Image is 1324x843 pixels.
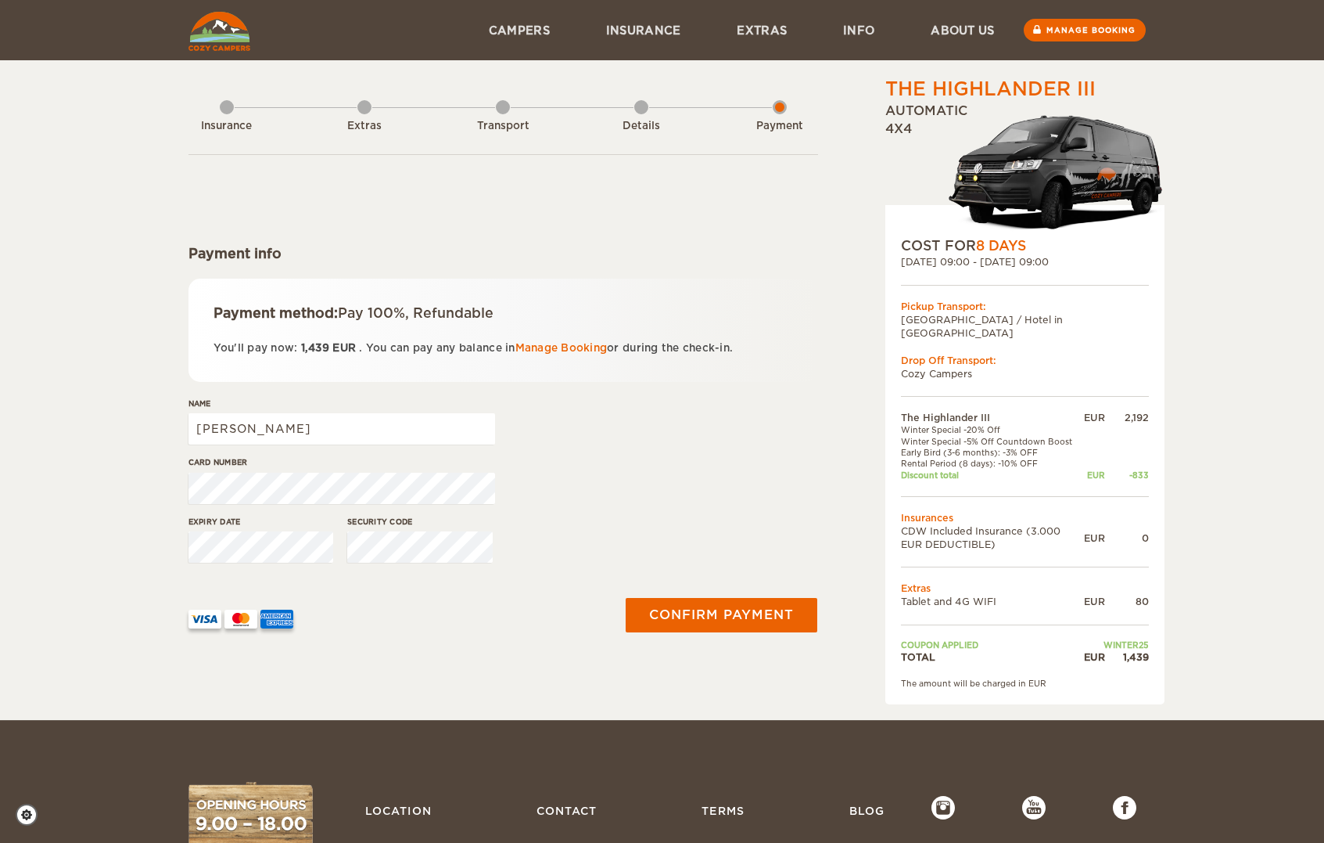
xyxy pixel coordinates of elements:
div: Transport [460,119,546,134]
p: You'll pay now: . You can pay any balance in or during the check-in. [213,339,793,357]
div: Pickup Transport: [901,300,1149,313]
div: EUR [1084,411,1105,424]
td: Extras [901,582,1149,595]
label: Card number [188,456,495,468]
div: Payment [737,119,823,134]
td: [GEOGRAPHIC_DATA] / Hotel in [GEOGRAPHIC_DATA] [901,313,1149,340]
td: TOTAL [901,650,1084,664]
div: Drop Off Transport: [901,354,1149,367]
img: Cozy Campers [188,12,250,51]
td: Winter Special -20% Off [901,424,1084,435]
a: Location [357,796,440,826]
img: mastercard [224,610,257,629]
td: CDW Included Insurance (3.000 EUR DEDUCTIBLE) [901,524,1084,551]
td: Insurances [901,511,1149,524]
div: Insurance [184,119,270,134]
a: Cookie settings [16,804,48,826]
button: Confirm payment [626,598,817,632]
td: The Highlander III [901,411,1084,424]
div: COST FOR [901,236,1149,255]
a: Terms [694,796,752,826]
label: Name [188,398,495,409]
a: Manage booking [1024,19,1146,41]
div: 0 [1105,531,1149,545]
td: Early Bird (3-6 months): -3% OFF [901,447,1084,458]
span: 1,439 [301,342,329,354]
div: Extras [321,119,407,134]
img: AMEX [260,610,293,629]
div: 2,192 [1105,411,1149,424]
label: Security code [347,516,493,528]
div: EUR [1084,470,1105,481]
td: Rental Period (8 days): -10% OFF [901,458,1084,469]
span: Pay 100%, Refundable [338,305,493,321]
div: 80 [1105,595,1149,608]
div: 1,439 [1105,650,1149,664]
div: EUR [1084,595,1105,608]
td: Winter Special -5% Off Countdown Boost [901,436,1084,447]
img: VISA [188,610,221,629]
span: 8 Days [976,238,1026,254]
div: The Highlander III [885,76,1096,103]
div: -833 [1105,470,1149,481]
div: The amount will be charged in EUR [901,678,1149,689]
span: EUR [332,342,356,354]
td: Coupon applied [901,639,1084,650]
div: EUR [1084,650,1105,664]
td: Tablet and 4G WIFI [901,595,1084,608]
div: EUR [1084,531,1105,545]
a: Contact [529,796,605,826]
a: Manage Booking [515,342,608,354]
td: WINTER25 [1084,639,1149,650]
div: Automatic 4x4 [885,103,1164,236]
label: Expiry date [188,516,334,528]
td: Cozy Campers [901,367,1149,380]
img: stor-langur-4.png [948,107,1164,236]
div: Payment info [188,244,818,263]
div: Details [598,119,684,134]
td: Discount total [901,470,1084,481]
div: [DATE] 09:00 - [DATE] 09:00 [901,255,1149,268]
a: Blog [841,796,892,826]
div: Payment method: [213,304,793,322]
